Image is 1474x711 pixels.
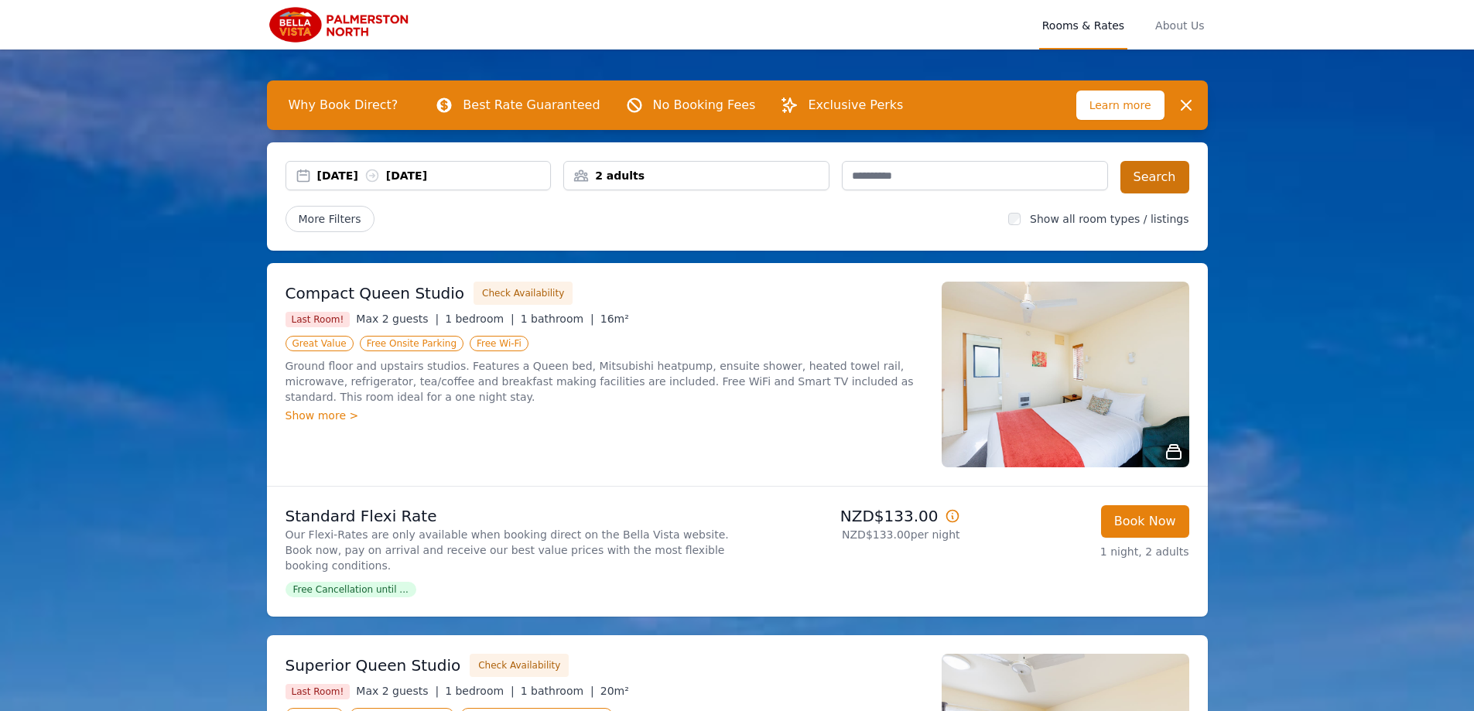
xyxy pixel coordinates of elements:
[286,312,351,327] span: Last Room!
[286,582,416,597] span: Free Cancellation until ...
[564,168,829,183] div: 2 adults
[267,6,416,43] img: Bella Vista Palmerston North
[744,505,960,527] p: NZD$133.00
[521,685,594,697] span: 1 bathroom |
[808,96,903,115] p: Exclusive Perks
[286,527,731,573] p: Our Flexi-Rates are only available when booking direct on the Bella Vista website. Book now, pay ...
[445,685,515,697] span: 1 bedroom |
[653,96,756,115] p: No Booking Fees
[521,313,594,325] span: 1 bathroom |
[445,313,515,325] span: 1 bedroom |
[744,527,960,542] p: NZD$133.00 per night
[286,684,351,699] span: Last Room!
[286,655,461,676] h3: Superior Queen Studio
[286,336,354,351] span: Great Value
[463,96,600,115] p: Best Rate Guaranteed
[474,282,573,305] button: Check Availability
[1120,161,1189,193] button: Search
[286,282,465,304] h3: Compact Queen Studio
[470,654,569,677] button: Check Availability
[600,685,629,697] span: 20m²
[356,313,439,325] span: Max 2 guests |
[286,358,923,405] p: Ground floor and upstairs studios. Features a Queen bed, Mitsubishi heatpump, ensuite shower, hea...
[973,544,1189,559] p: 1 night, 2 adults
[356,685,439,697] span: Max 2 guests |
[470,336,528,351] span: Free Wi-Fi
[286,408,923,423] div: Show more >
[360,336,463,351] span: Free Onsite Parking
[276,90,411,121] span: Why Book Direct?
[286,206,374,232] span: More Filters
[600,313,629,325] span: 16m²
[286,505,731,527] p: Standard Flexi Rate
[1101,505,1189,538] button: Book Now
[1076,91,1164,120] span: Learn more
[317,168,551,183] div: [DATE] [DATE]
[1030,213,1188,225] label: Show all room types / listings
